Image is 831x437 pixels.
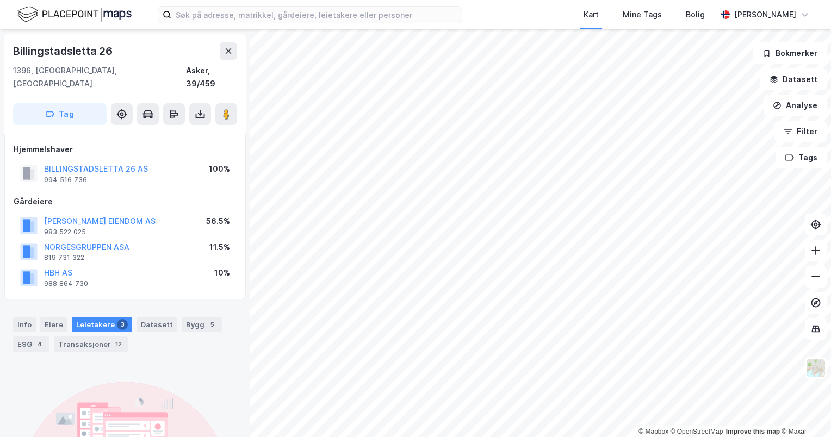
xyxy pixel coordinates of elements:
div: Leietakere [72,317,132,332]
div: 819 731 322 [44,253,84,262]
button: Tags [776,147,827,168]
div: 56.5% [206,215,230,228]
div: 12 [113,339,124,349]
div: 1396, [GEOGRAPHIC_DATA], [GEOGRAPHIC_DATA] [13,64,186,90]
div: Mine Tags [623,8,662,21]
iframe: Chat Widget [777,385,831,437]
button: Analyse [764,95,827,116]
div: Asker, 39/459 [186,64,237,90]
div: Eiere [40,317,67,332]
button: Tag [13,103,107,125]
button: Bokmerker [753,42,827,64]
div: 100% [209,163,230,176]
div: 4 [34,339,45,349]
button: Filter [774,121,827,142]
a: Improve this map [726,428,780,435]
button: Datasett [760,68,827,90]
div: Datasett [137,317,177,332]
div: 10% [214,266,230,279]
div: ESG [13,336,49,352]
a: OpenStreetMap [671,428,723,435]
div: Kart [584,8,599,21]
div: Gårdeiere [14,195,237,208]
div: Hjemmelshaver [14,143,237,156]
div: Transaksjoner [54,336,128,352]
img: logo.f888ab2527a4732fd821a326f86c7f29.svg [17,5,132,24]
input: Søk på adresse, matrikkel, gårdeiere, leietakere eller personer [171,7,462,23]
img: Z [805,358,826,378]
a: Mapbox [638,428,668,435]
div: Billingstadsletta 26 [13,42,115,60]
div: 988 864 730 [44,279,88,288]
div: Info [13,317,36,332]
div: 994 516 736 [44,176,87,184]
div: [PERSON_NAME] [734,8,796,21]
div: 11.5% [209,241,230,254]
div: 3 [117,319,128,330]
div: 983 522 025 [44,228,86,236]
div: Bolig [686,8,705,21]
div: Bygg [182,317,222,332]
div: 5 [207,319,218,330]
